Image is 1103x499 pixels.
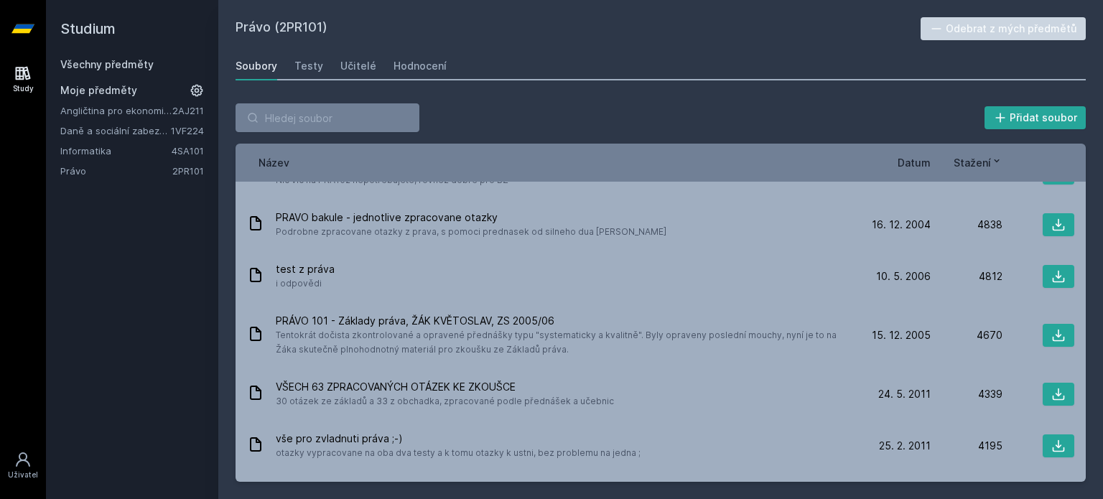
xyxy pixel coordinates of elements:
[172,145,204,157] a: 4SA101
[3,444,43,488] a: Uživatel
[931,269,1002,284] div: 4812
[276,394,614,409] span: 30 otázek ze základů a 33 z obchadka, zpracované podle přednášek a učebnic
[276,432,641,446] span: vše pro zvladnuti práva ;-)
[931,328,1002,342] div: 4670
[276,328,853,357] span: Tentokrát dočista zkontrolované a opravené přednášky typu "systematicky a kvalitně". Byly opraven...
[872,218,931,232] span: 16. 12. 2004
[60,144,172,158] a: Informatika
[13,83,34,94] div: Study
[236,103,419,132] input: Hledej soubor
[3,57,43,101] a: Study
[276,380,614,394] span: VŠECH 63 ZPRACOVANÝCH OTÁZEK KE ZKOUŠCE
[276,276,335,291] span: i odpovědi
[985,106,1086,129] button: Přidat soubor
[8,470,38,480] div: Uživatel
[878,387,931,401] span: 24. 5. 2011
[60,123,171,138] a: Daně a sociální zabezpečení
[236,59,277,73] div: Soubory
[954,155,1002,170] button: Stažení
[879,439,931,453] span: 25. 2. 2011
[259,155,289,170] button: Název
[921,17,1086,40] button: Odebrat z mých předmětů
[294,52,323,80] a: Testy
[394,52,447,80] a: Hodnocení
[898,155,931,170] button: Datum
[236,17,921,40] h2: Právo (2PR101)
[876,269,931,284] span: 10. 5. 2006
[276,262,335,276] span: test z práva
[931,218,1002,232] div: 4838
[276,446,641,460] span: otazky vypracovane na oba dva testy a k tomu otazky k ustni, bez problemu na jedna ;
[172,105,204,116] a: 2AJ211
[340,59,376,73] div: Učitelé
[394,59,447,73] div: Hodnocení
[171,125,204,136] a: 1VF224
[340,52,376,80] a: Učitelé
[931,439,1002,453] div: 4195
[294,59,323,73] div: Testy
[172,165,204,177] a: 2PR101
[60,164,172,178] a: Právo
[872,328,931,342] span: 15. 12. 2005
[60,83,137,98] span: Moje předměty
[236,52,277,80] a: Soubory
[931,387,1002,401] div: 4339
[60,58,154,70] a: Všechny předměty
[60,103,172,118] a: Angličtina pro ekonomická studia 1 (B2/C1)
[276,225,666,239] span: Podrobne zpracovane otazky z prava, s pomoci prednasek od silneho dua [PERSON_NAME]
[954,155,991,170] span: Stažení
[276,314,853,328] span: PRÁVO 101 - Základy práva, ŽÁK KVĚTOSLAV, ZS 2005/06
[276,210,666,225] span: PRAVO bakule - jednotlive zpracovane otazky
